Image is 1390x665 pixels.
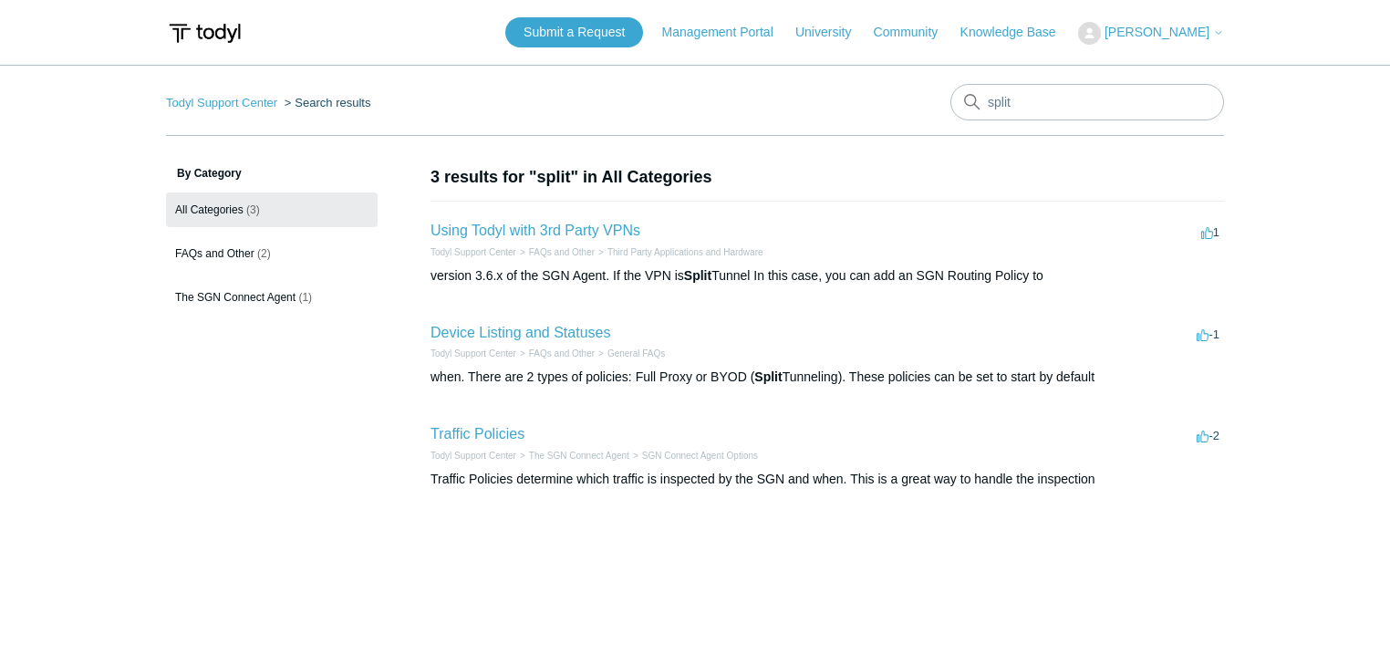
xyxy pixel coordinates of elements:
span: [PERSON_NAME] [1105,25,1209,39]
a: FAQs and Other [529,247,595,257]
li: Third Party Applications and Hardware [595,245,762,259]
a: Using Todyl with 3rd Party VPNs [430,223,640,238]
li: Todyl Support Center [430,449,516,462]
h3: By Category [166,165,378,182]
li: Todyl Support Center [430,245,516,259]
span: (2) [257,247,271,260]
a: General FAQs [607,348,665,358]
a: All Categories (3) [166,192,378,227]
em: Split [684,268,711,283]
li: FAQs and Other [516,245,595,259]
li: Search results [281,96,371,109]
a: FAQs and Other [529,348,595,358]
a: Todyl Support Center [430,451,516,461]
a: Knowledge Base [960,23,1074,42]
li: SGN Connect Agent Options [629,449,758,462]
a: Community [874,23,957,42]
li: The SGN Connect Agent [516,449,629,462]
a: The SGN Connect Agent (1) [166,280,378,315]
a: SGN Connect Agent Options [642,451,758,461]
a: FAQs and Other (2) [166,236,378,271]
a: Submit a Request [505,17,643,47]
a: Todyl Support Center [430,348,516,358]
h1: 3 results for "split" in All Categories [430,165,1224,190]
li: Todyl Support Center [430,347,516,360]
span: 1 [1201,225,1219,239]
a: Device Listing and Statuses [430,325,610,340]
a: Todyl Support Center [166,96,277,109]
li: General FAQs [595,347,665,360]
span: -2 [1197,429,1219,442]
a: Todyl Support Center [430,247,516,257]
li: Todyl Support Center [166,96,281,109]
img: Todyl Support Center Help Center home page [166,16,244,50]
span: FAQs and Other [175,247,254,260]
span: -1 [1197,327,1219,341]
em: Split [754,369,782,384]
span: (3) [246,203,260,216]
div: Traffic Policies determine which traffic is inspected by the SGN and when. This is a great way to... [430,470,1224,489]
div: when. There are 2 types of policies: Full Proxy or BYOD ( Tunneling). These policies can be set t... [430,368,1224,387]
a: The SGN Connect Agent [529,451,629,461]
a: Third Party Applications and Hardware [607,247,763,257]
button: [PERSON_NAME] [1078,22,1224,45]
a: University [795,23,869,42]
span: (1) [298,291,312,304]
div: version 3.6.x of the SGN Agent. If the VPN is Tunnel In this case, you can add an SGN Routing Pol... [430,266,1224,286]
span: The SGN Connect Agent [175,291,296,304]
span: All Categories [175,203,244,216]
input: Search [950,84,1224,120]
li: FAQs and Other [516,347,595,360]
a: Traffic Policies [430,426,524,442]
a: Management Portal [662,23,792,42]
